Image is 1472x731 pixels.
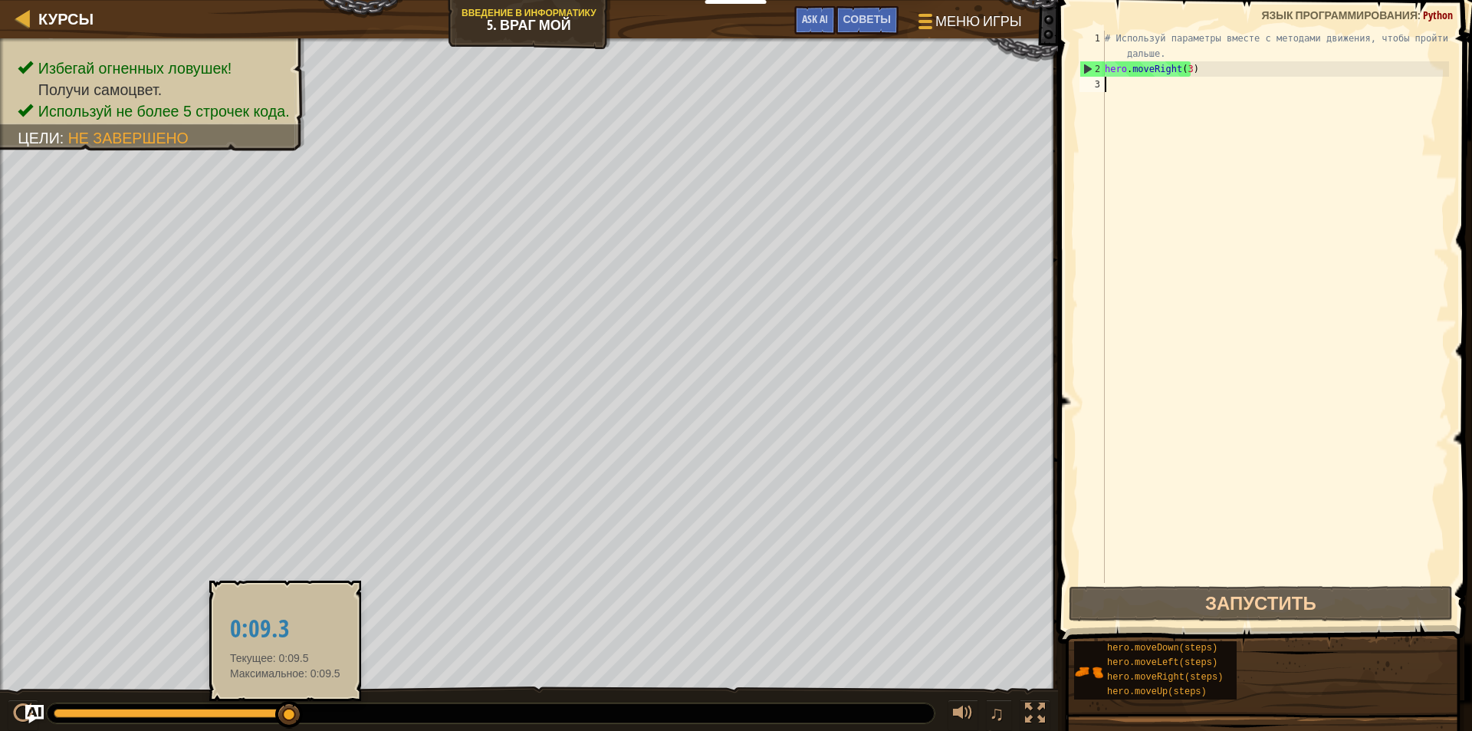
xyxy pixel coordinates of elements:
[1418,8,1423,22] span: :
[230,616,340,643] h2: 0:09.3
[18,58,289,79] li: Избегай огненных ловушек!
[38,8,94,29] span: Курсы
[38,103,290,120] span: Используй не более 5 строчек кода.
[1107,672,1223,683] span: hero.moveRight(steps)
[948,700,978,731] button: Регулировать громкость
[1069,586,1453,621] button: Запустить
[1107,643,1217,654] span: hero.moveDown(steps)
[1107,657,1217,668] span: hero.moveLeft(steps)
[1079,31,1105,61] div: 1
[25,705,44,723] button: Ask AI
[18,79,289,100] li: Получи самоцвет.
[1423,8,1453,22] span: Python
[18,100,289,122] li: Используй не более 5 строчек кода.
[802,12,828,26] span: Ask AI
[8,700,38,731] button: Ctrl + P: Play
[18,130,60,147] span: Цели
[935,12,1022,31] span: Меню игры
[68,130,189,147] span: Не завершено
[1080,61,1105,77] div: 2
[38,81,162,98] span: Получи самоцвет.
[906,6,1031,42] button: Меню игры
[986,700,1012,731] button: ♫
[60,130,68,147] span: :
[38,60,232,77] span: Избегай огненных ловушек!
[843,12,891,26] span: Советы
[219,594,351,688] div: Текущее: 0:09.5 Максимальное: 0:09.5
[1020,700,1050,731] button: Переключить полноэкранный режим
[1079,77,1105,92] div: 3
[1261,8,1418,22] span: Язык программирования
[1074,657,1103,687] img: portrait.png
[1107,687,1207,697] span: hero.moveUp(steps)
[794,6,836,35] button: Ask AI
[31,8,94,29] a: Курсы
[989,702,1004,725] span: ♫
